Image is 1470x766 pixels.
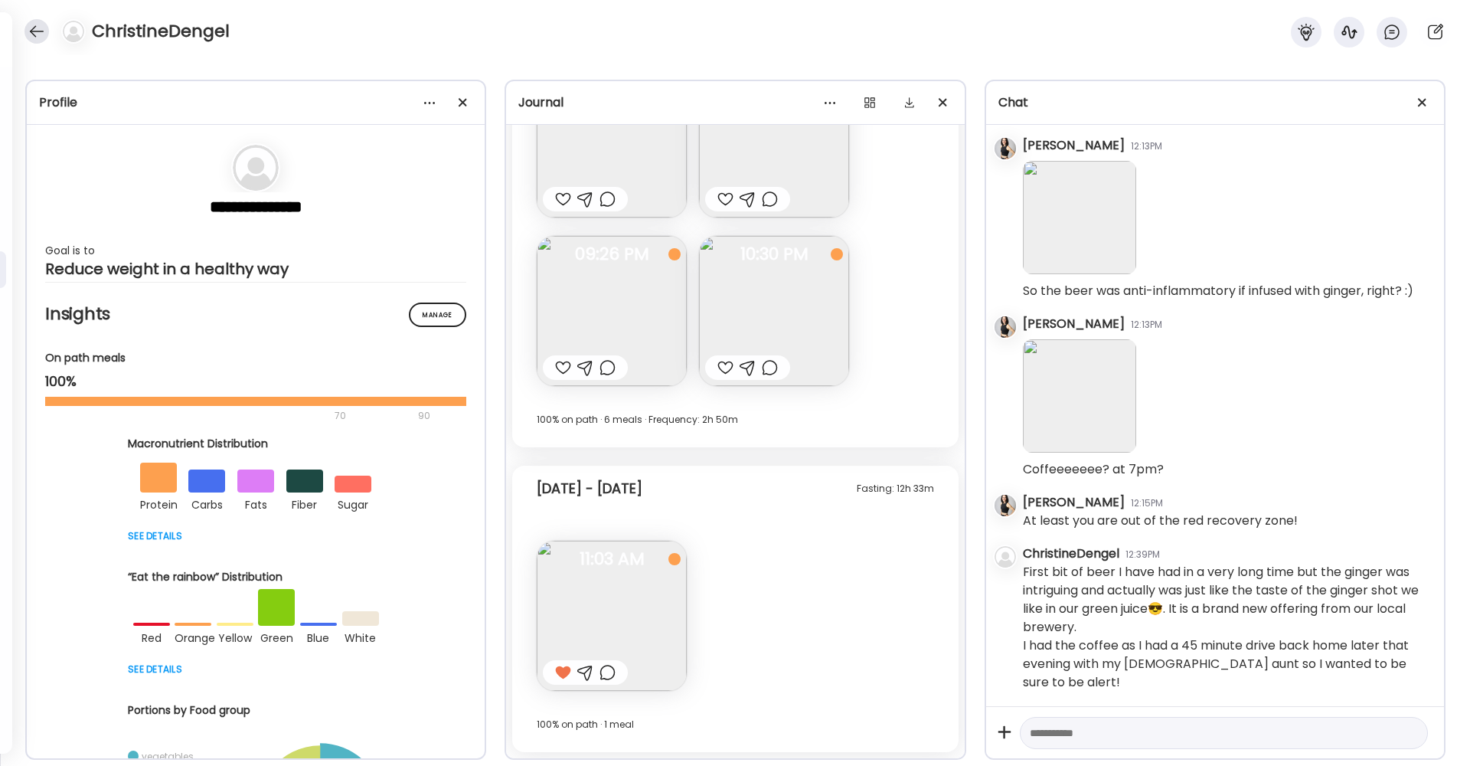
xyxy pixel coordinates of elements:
img: images%2FnIuc6jdPc0TSU2YLwgiPYRrdqFm1%2FeP60j6gRj7dxdfyqRlW3%2FU46ibL2cF7yr8SYPULju_240 [1023,161,1136,274]
div: Macronutrient Distribution [128,436,384,452]
div: Manage [409,303,466,327]
span: 09:26 PM [537,247,687,261]
div: fiber [286,493,323,514]
div: Chat [998,93,1432,112]
img: avatars%2FK2Bu7Xo6AVSGXUm5XQ7fc9gyUPu1 [995,495,1016,516]
div: blue [300,626,337,647]
div: ChristineDengel [1023,545,1119,563]
div: 12:15PM [1131,496,1163,510]
div: Profile [39,93,472,112]
img: avatars%2FK2Bu7Xo6AVSGXUm5XQ7fc9gyUPu1 [995,316,1016,338]
h4: ChristineDengel [92,19,230,44]
div: yellow [217,626,253,647]
img: images%2FnIuc6jdPc0TSU2YLwgiPYRrdqFm1%2F04vbuLY6mRk1YdalIoSf%2FfXwohWguJCWYJ8mNLyDz_240 [537,236,687,386]
div: First bit of beer I have had in a very long time but the ginger was intriguing and actually was j... [1023,563,1432,692]
span: 10:30 PM [699,247,849,261]
img: images%2FnIuc6jdPc0TSU2YLwgiPYRrdqFm1%2FBbKq6Zyqcnd8gHXuLNv5%2FM9pBNKKQcMxA8rAhcsug_240 [699,67,849,218]
div: 100% on path · 1 meal [537,715,933,734]
h2: Insights [45,303,466,326]
div: fats [237,493,274,514]
div: red [133,626,170,647]
div: 12:13PM [1131,318,1162,332]
div: So the beer was anti-inflammatory if infused with ginger, right? :) [1023,282,1413,300]
div: At least you are out of the red recovery zone! [1023,512,1298,530]
div: Goal is to [45,241,466,260]
div: [PERSON_NAME] [1023,493,1125,512]
div: sugar [335,493,371,514]
div: Coffeeeeeee? at 7pm? [1023,460,1164,479]
div: 90 [416,407,432,425]
img: images%2FnIuc6jdPc0TSU2YLwgiPYRrdqFm1%2FWfHunSR6sT936yV6TlMX%2FcPXYNNtUFFmalyVor5pe_240 [1023,339,1136,453]
div: 70 [45,407,413,425]
div: vegetables [142,750,194,763]
div: “Eat the rainbow” Distribution [128,569,384,585]
img: bg-avatar-default.svg [995,546,1016,568]
img: images%2FnIuc6jdPc0TSU2YLwgiPYRrdqFm1%2F6FJSpim61UozfWyrQcfE%2FoH5CnXnUumO4oNxn3RPJ_240 [537,67,687,218]
div: 100% on path · 6 meals · Frequency: 2h 50m [537,411,933,429]
div: Portions by Food group [128,702,384,719]
div: [DATE] - [DATE] [537,480,642,498]
div: orange [175,626,211,647]
div: green [258,626,295,647]
div: Journal [518,93,952,112]
div: carbs [188,493,225,514]
img: images%2FnIuc6jdPc0TSU2YLwgiPYRrdqFm1%2FTfrBygYKxe6HFTRNbQdz%2FxUHSeS7yl63JEHCLCdbd_240 [537,541,687,691]
div: Fasting: 12h 33m [857,480,934,498]
div: 100% [45,372,466,391]
img: bg-avatar-default.svg [63,21,84,42]
div: Reduce weight in a healthy way [45,260,466,278]
div: 12:39PM [1125,548,1160,561]
img: bg-avatar-default.svg [233,145,279,191]
div: On path meals [45,350,466,366]
div: protein [140,493,177,514]
div: 12:13PM [1131,139,1162,153]
img: avatars%2FK2Bu7Xo6AVSGXUm5XQ7fc9gyUPu1 [995,138,1016,159]
div: [PERSON_NAME] [1023,136,1125,155]
div: white [342,626,379,647]
span: 11:03 AM [537,552,687,566]
div: [PERSON_NAME] [1023,315,1125,333]
img: images%2FnIuc6jdPc0TSU2YLwgiPYRrdqFm1%2FQdSBSjbH9aTAzJMiIH8R%2F6NFs1pst2WaramI08kbP_240 [699,236,849,386]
